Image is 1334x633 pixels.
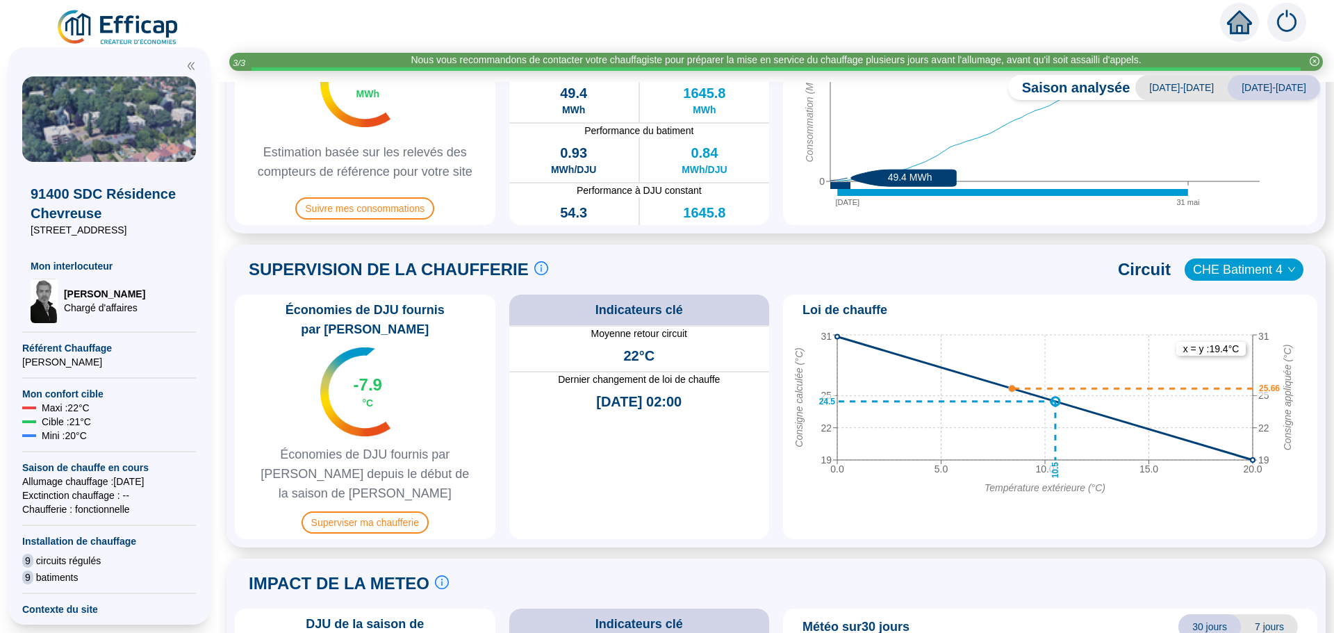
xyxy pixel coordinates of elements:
i: 3 / 3 [233,58,245,68]
span: °C [362,396,373,410]
span: Dernier changement de loi de chauffe [509,372,770,386]
span: Saison analysée [1008,78,1130,97]
span: [STREET_ADDRESS] [31,223,188,237]
tspan: 19 [821,454,832,466]
tspan: 25 [821,390,832,401]
span: 49.4 [560,83,587,103]
span: Économies de DJU fournis par [PERSON_NAME] depuis le début de la saison de [PERSON_NAME] [240,445,490,503]
tspan: 10.0 [1035,463,1054,475]
span: Chargé d'affaires [64,301,145,315]
img: indicateur températures [320,38,390,127]
span: [DATE]-[DATE] [1135,75,1228,100]
span: 91400 SDC Résidence Chevreuse [31,184,188,223]
span: home [1227,10,1252,35]
text: 25.66 [1259,384,1280,393]
tspan: 22 [821,422,832,434]
tspan: 15.0 [1139,463,1158,475]
tspan: 0 [819,176,825,187]
span: -7.9 [354,374,382,396]
span: Allumage chauffage : [DATE] [22,475,196,488]
span: Mon interlocuteur [31,259,188,273]
img: efficap energie logo [56,8,181,47]
span: down [1287,265,1296,274]
tspan: [DATE] [836,198,860,206]
span: Chaufferie : fonctionnelle [22,502,196,516]
span: Superviser ma chaufferie [302,511,429,534]
span: Performance du batiment [509,124,770,138]
span: 0.93 [560,143,587,163]
span: 22°C [623,346,654,365]
span: SUPERVISION DE LA CHAUFFERIE [249,258,529,281]
span: Référent Chauffage [22,341,196,355]
span: Mon confort cible [22,387,196,401]
span: 9 [22,554,33,568]
span: double-left [186,61,196,71]
text: 24.5 [819,397,836,406]
span: Moyenne retour circuit [509,327,770,340]
tspan: 25 [1258,390,1269,401]
span: [DATE]-[DATE] [1228,75,1320,100]
span: [PERSON_NAME] [64,287,145,301]
span: MWh [356,87,379,101]
text: 49.4 MWh [888,172,932,183]
tspan: 22 [1258,422,1269,434]
img: indicateur températures [320,347,390,436]
span: Mini : 20 °C [42,429,87,443]
span: Estimation basée sur les relevés des compteurs de référence pour votre site [240,142,490,181]
span: close-circle [1310,56,1319,66]
tspan: 31 [1258,331,1269,342]
span: Maxi : 22 °C [42,401,90,415]
span: Installation de chauffage [22,534,196,548]
span: Contexte du site [22,602,196,616]
tspan: 31 mai [1176,198,1199,206]
text: x = y : 19.4 °C [1183,343,1240,354]
span: CHE Batiment 4 [1193,259,1295,280]
span: circuits régulés [36,554,101,568]
span: Loi de chauffe [802,300,887,320]
span: Exctinction chauffage : -- [22,488,196,502]
span: [PERSON_NAME] [22,355,196,369]
span: MWh/DJU [682,163,727,176]
span: Indicateurs clé [595,300,683,320]
img: Chargé d'affaires [31,279,58,323]
span: 1645.8 [683,203,725,222]
tspan: 0.0 [830,463,844,475]
span: MWh [693,222,716,236]
span: 0.84 [691,143,718,163]
text: 10.5 [1051,462,1060,479]
span: MWh [693,103,716,117]
tspan: Température extérieure (°C) [985,482,1105,493]
tspan: 5.0 [934,463,948,475]
span: Économies de DJU fournis par [PERSON_NAME] [240,300,490,339]
span: 9 [22,570,33,584]
span: Performance à DJU constant [509,183,770,197]
div: Nous vous recommandons de contacter votre chauffagiste pour préparer la mise en service du chauff... [411,53,1141,67]
span: Suivre mes consommations [295,197,434,220]
span: MWh [562,222,585,236]
tspan: Consigne appliquée (°C) [1282,345,1293,451]
span: batiments [36,570,79,584]
span: IMPACT DE LA METEO [249,573,429,595]
img: alerts [1267,3,1306,42]
span: 54.3 [560,203,587,222]
span: MWh/DJU [551,163,596,176]
span: Cible : 21 °C [42,415,91,429]
span: MWh [562,103,585,117]
span: info-circle [534,261,548,275]
span: 1645.8 [683,83,725,103]
tspan: Consommation (MWh) [804,65,815,162]
tspan: Consigne calculée (°C) [793,347,805,447]
span: [DATE] 02:00 [596,392,682,411]
span: Circuit [1118,258,1171,281]
span: info-circle [435,575,449,589]
span: Saison de chauffe en cours [22,461,196,475]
